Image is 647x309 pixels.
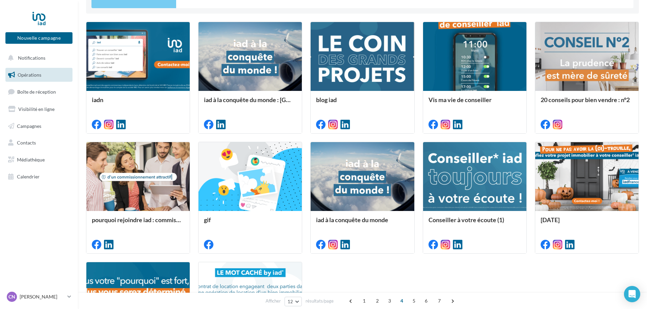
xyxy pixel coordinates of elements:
span: Afficher [266,298,281,304]
div: Open Intercom Messenger [624,286,640,302]
span: Boîte de réception [17,89,56,95]
div: iadn [92,96,184,110]
a: Campagnes [4,119,74,133]
a: Calendrier [4,170,74,184]
div: [DATE] [541,216,633,230]
div: iad à la conquête du monde [316,216,409,230]
span: 4 [396,295,407,306]
button: 12 [285,297,302,306]
span: 3 [384,295,395,306]
span: 7 [434,295,445,306]
span: Campagnes [17,123,41,129]
a: Boîte de réception [4,84,74,99]
a: CN [PERSON_NAME] [5,290,72,303]
span: 2 [372,295,383,306]
div: Vis ma vie de conseiller [429,96,521,110]
div: iad à la conquête du monde : [GEOGRAPHIC_DATA] [204,96,296,110]
span: Opérations [18,72,41,78]
div: gif [204,216,296,230]
a: Opérations [4,68,74,82]
span: Visibilité en ligne [18,106,55,112]
button: Nouvelle campagne [5,32,72,44]
div: blog iad [316,96,409,110]
a: Contacts [4,136,74,150]
span: 12 [288,299,293,304]
span: Médiathèque [17,157,45,162]
span: Calendrier [17,174,40,179]
div: Conseiller à votre écoute (1) [429,216,521,230]
span: Notifications [18,55,45,61]
span: résultats/page [306,298,334,304]
button: Notifications [4,51,71,65]
span: 1 [359,295,370,306]
span: Contacts [17,140,36,146]
p: [PERSON_NAME] [20,293,65,300]
div: 20 conseils pour bien vendre : n°2 [541,96,633,110]
span: 6 [421,295,432,306]
a: Visibilité en ligne [4,102,74,116]
span: 5 [409,295,419,306]
div: pourquoi rejoindre iad : commissions [92,216,184,230]
span: CN [8,293,15,300]
a: Médiathèque [4,153,74,167]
